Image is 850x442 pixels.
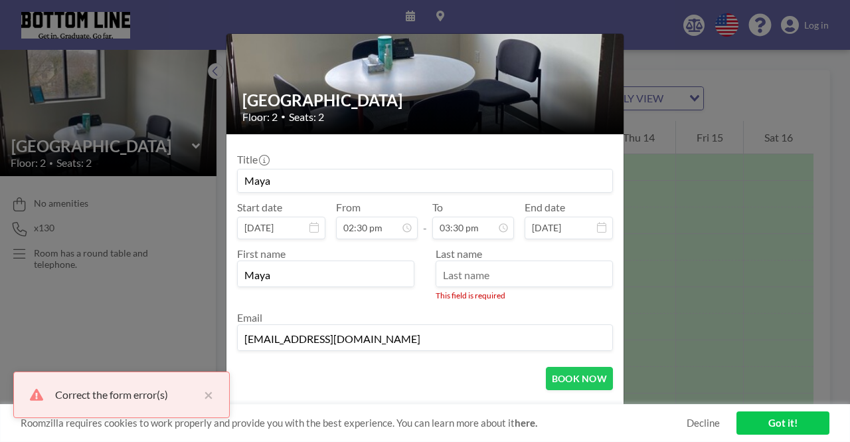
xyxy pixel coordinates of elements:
span: Seats: 2 [289,110,324,124]
input: Guest reservation [238,169,612,192]
label: End date [525,201,565,214]
input: Email [238,328,612,350]
a: here. [515,417,537,429]
span: Already have an account? [237,401,353,414]
span: Roomzilla requires cookies to work properly and provide you with the best experience. You can lea... [21,417,687,429]
label: Email [237,311,262,324]
input: First name [238,264,414,286]
input: Last name [436,264,612,286]
label: To [432,201,443,214]
label: From [336,201,361,214]
label: First name [237,247,286,260]
a: Decline [687,417,720,429]
label: Title [237,153,268,166]
button: BOOK NOW [546,367,613,390]
a: Log in here [353,401,402,413]
button: close [197,387,213,403]
span: • [281,112,286,122]
div: This field is required [436,290,613,300]
div: Correct the form error(s) [55,387,197,403]
label: Last name [436,247,482,260]
a: Got it! [736,411,829,435]
label: Start date [237,201,282,214]
span: - [423,205,427,235]
h2: [GEOGRAPHIC_DATA] [242,90,609,110]
span: Floor: 2 [242,110,278,124]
